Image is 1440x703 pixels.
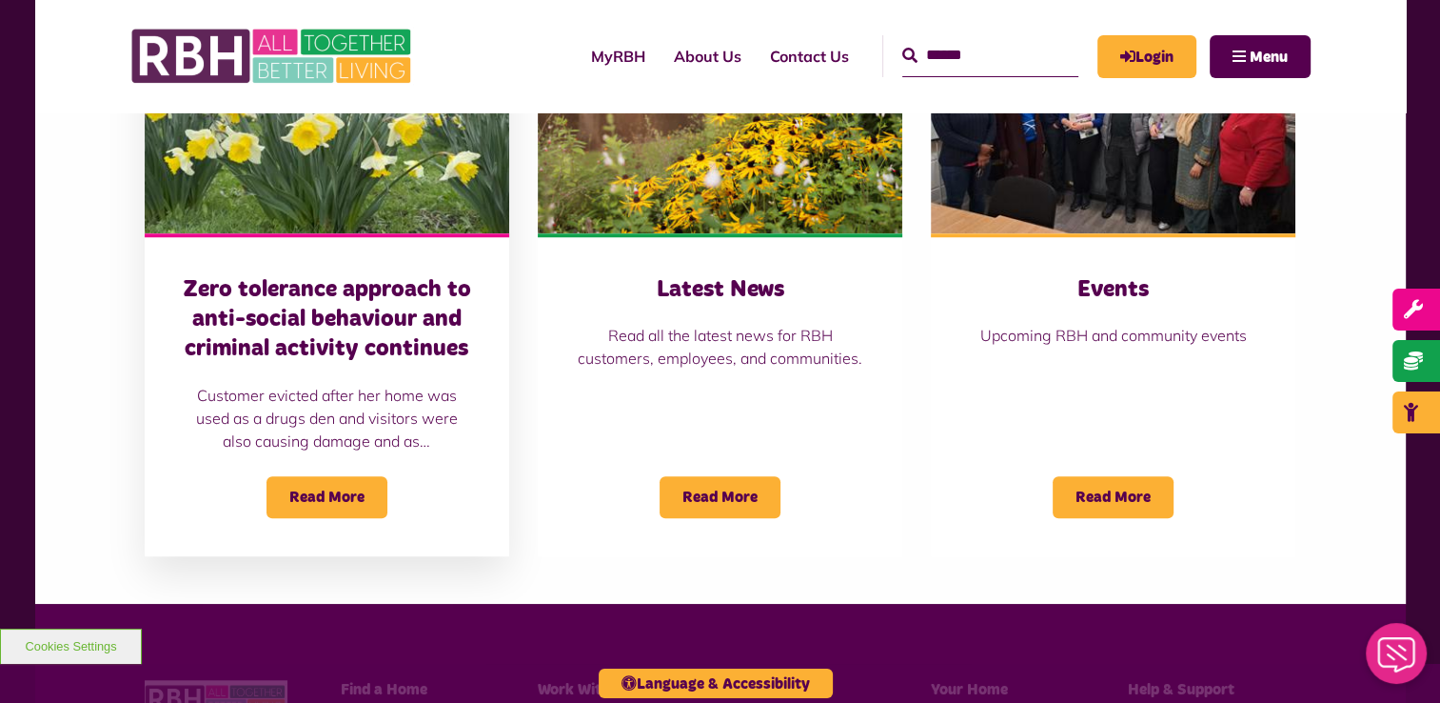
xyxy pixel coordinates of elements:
img: RBH [130,19,416,93]
img: Group photo of customers and colleagues at Spotland Community Centre [931,5,1295,233]
span: Read More [1053,476,1174,518]
a: Events Upcoming RBH and community events Read More [931,5,1295,555]
span: Read More [266,476,387,518]
a: MyRBH [577,30,660,82]
iframe: Netcall Web Assistant for live chat [1354,617,1440,703]
input: Search [902,35,1078,76]
span: Menu [1250,50,1288,65]
a: Zero tolerance approach to anti-social behaviour and criminal activity continues Customer evicted... [145,5,509,555]
a: About Us [660,30,756,82]
span: Read More [660,476,780,518]
a: MyRBH [1097,35,1196,78]
h3: Latest News [576,275,864,305]
a: Latest News Read all the latest news for RBH customers, employees, and communities. Read More [538,5,902,555]
p: Customer evicted after her home was used as a drugs den and visitors were also causing damage and... [183,384,471,452]
img: SAZ MEDIA RBH HOUSING4 [538,5,902,233]
button: Language & Accessibility [599,669,833,698]
p: Read all the latest news for RBH customers, employees, and communities. [576,324,864,370]
h3: Events [969,275,1257,305]
a: Contact Us [756,30,863,82]
img: Freehold [145,5,509,233]
p: Upcoming RBH and community events [969,324,1257,347]
h3: Zero tolerance approach to anti-social behaviour and criminal activity continues [183,275,471,365]
button: Navigation [1210,35,1311,78]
